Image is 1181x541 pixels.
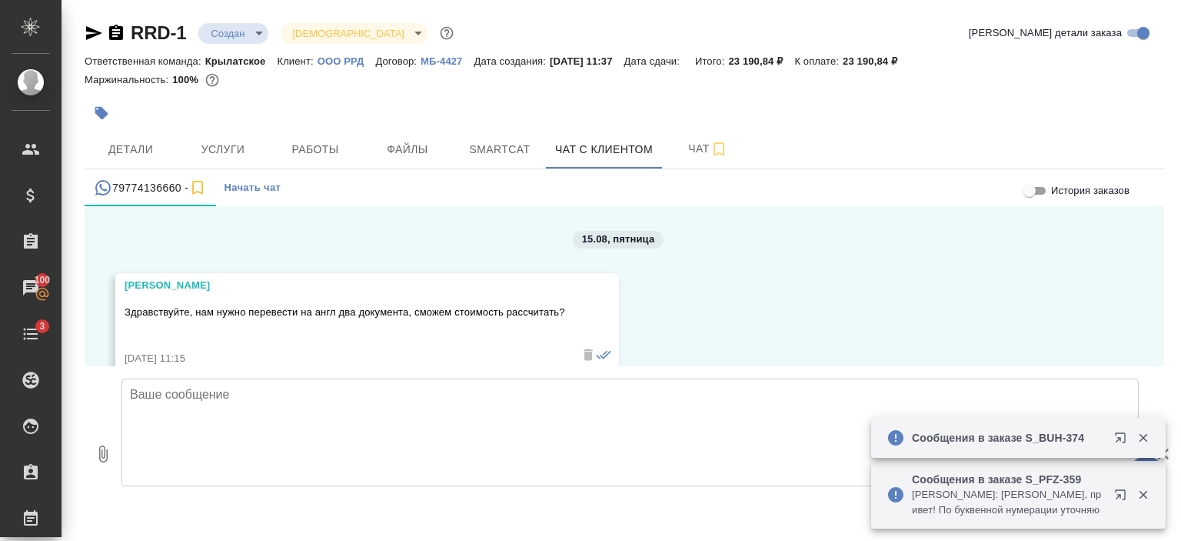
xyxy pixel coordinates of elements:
[107,24,125,42] button: Скопировать ссылку
[375,55,421,67] p: Договор:
[912,472,1104,487] p: Сообщения в заказе S_PFZ-359
[186,140,260,159] span: Услуги
[30,319,54,334] span: 3
[125,351,565,366] div: [DATE] 11:15
[85,74,172,85] p: Маржинальность:
[695,55,728,67] p: Итого:
[224,179,281,197] span: Начать чат
[1105,479,1142,516] button: Открыть в новой вкладке
[1051,183,1129,199] span: История заказов
[4,315,58,353] a: 3
[85,96,118,130] button: Добавить тэг
[912,487,1104,518] p: [PERSON_NAME]: [PERSON_NAME], привет! По буквенной нумерации уточняю
[550,55,624,67] p: [DATE] 11:37
[131,22,186,43] a: RRD-1
[474,55,550,67] p: Дата создания:
[202,70,222,90] button: 0.00 RUB;
[94,179,207,198] div: 79774136660 (Елена) - (undefined)
[710,140,728,159] svg: Подписаться
[421,54,474,67] a: МБ-4427
[371,140,444,159] span: Файлы
[4,269,58,307] a: 100
[206,27,249,40] button: Создан
[125,305,565,320] p: Здравствуйте, нам нужно перевести на англ два документа, сможем стоимость рассчитать?
[318,55,376,67] p: ООО РРД
[671,139,745,159] span: Чат
[85,24,103,42] button: Скопировать ссылку для ЯМессенджера
[912,430,1104,446] p: Сообщения в заказе S_BUH-374
[318,54,376,67] a: ООО РРД
[205,55,278,67] p: Крылатское
[1127,431,1159,445] button: Закрыть
[843,55,909,67] p: 23 190,84 ₽
[85,55,205,67] p: Ответственная команда:
[281,23,427,44] div: Создан
[582,232,655,247] p: 15.08, пятница
[624,55,684,67] p: Дата сдачи:
[277,55,317,67] p: Клиент:
[198,23,268,44] div: Создан
[288,27,409,40] button: [DEMOGRAPHIC_DATA]
[85,169,1164,206] div: simple tabs example
[125,278,565,293] div: [PERSON_NAME]
[172,74,202,85] p: 100%
[188,179,207,197] svg: Подписаться
[421,55,474,67] p: МБ-4427
[94,140,168,159] span: Детали
[728,55,794,67] p: 23 190,84 ₽
[555,140,653,159] span: Чат с клиентом
[25,272,60,288] span: 100
[463,140,537,159] span: Smartcat
[794,55,843,67] p: К оплате:
[437,23,457,43] button: Доп статусы указывают на важность/срочность заказа
[216,169,288,206] button: Начать чат
[278,140,352,159] span: Работы
[1127,488,1159,502] button: Закрыть
[969,25,1122,41] span: [PERSON_NAME] детали заказа
[1105,422,1142,459] button: Открыть в новой вкладке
